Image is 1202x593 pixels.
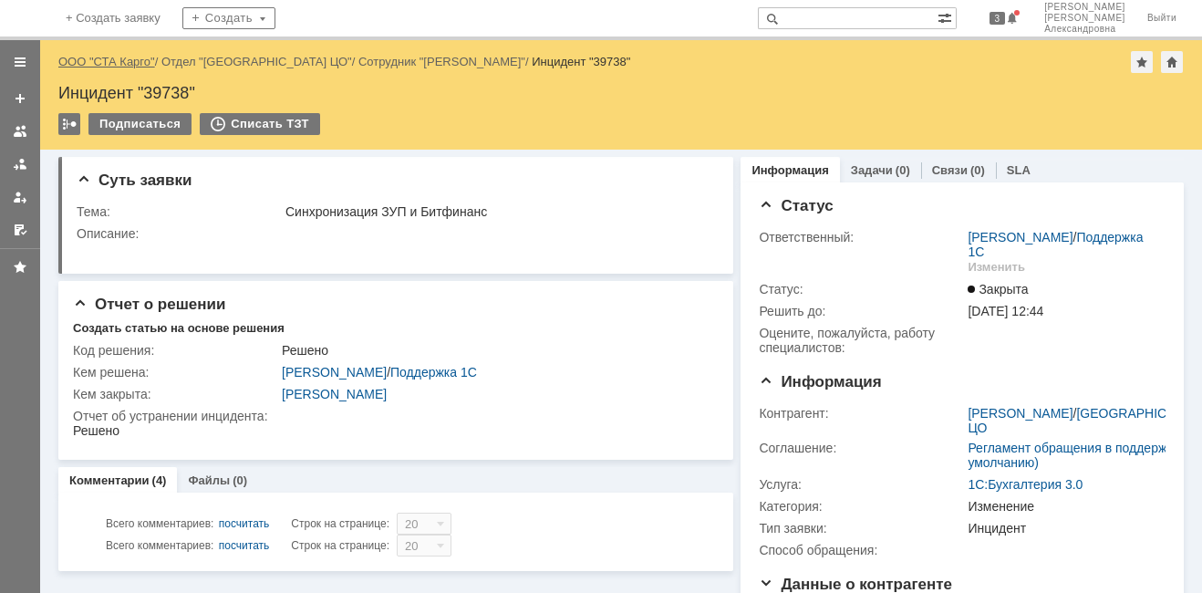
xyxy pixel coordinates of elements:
span: Статус [759,197,833,214]
div: Добавить в избранное [1131,51,1153,73]
div: Отчет об устранении инцидента: [73,409,712,423]
div: Статус: [759,282,964,296]
span: Суть заявки [77,172,192,189]
div: Решено [282,343,709,358]
a: Отдел "[GEOGRAPHIC_DATA] ЦО" [161,55,352,68]
div: (0) [233,473,247,487]
div: Синхронизация ЗУП и Битфинанс [285,204,709,219]
span: Отчет о решении [73,296,225,313]
a: ООО "СТА Карго" [58,55,155,68]
a: Мои заявки [5,182,35,212]
a: Заявки на командах [5,117,35,146]
div: Решить до: [759,304,964,318]
div: / [161,55,358,68]
div: Работа с массовостью [58,113,80,135]
div: Контрагент: [759,406,964,421]
a: Поддержка 1С [968,230,1143,259]
i: Строк на странице: [106,535,389,557]
a: Файлы [188,473,230,487]
div: Описание: [77,226,712,241]
a: Мои согласования [5,215,35,244]
div: Соглашение: [759,441,964,455]
div: посчитать [219,535,270,557]
div: (4) [152,473,167,487]
a: [PERSON_NAME] [968,230,1072,244]
span: [PERSON_NAME] [1044,2,1125,13]
div: Сделать домашней страницей [1161,51,1183,73]
span: [PERSON_NAME] [1044,13,1125,24]
a: Заявки в моей ответственности [5,150,35,179]
span: Закрыта [968,282,1028,296]
span: 3 [990,12,1006,25]
div: Инцидент "39738" [58,84,1184,102]
div: (0) [970,163,985,177]
div: (0) [896,163,910,177]
div: / [58,55,161,68]
a: SLA [1007,163,1031,177]
a: Регламент обращения в поддержку (по умолчанию) [968,441,1200,470]
div: Oцените, пожалуйста, работу специалистов: [759,326,964,355]
div: / [358,55,532,68]
a: Создать заявку [5,84,35,113]
div: Услуга: [759,477,964,492]
div: Изменить [968,260,1025,275]
div: Тема: [77,204,282,219]
a: [PERSON_NAME] [282,365,387,380]
div: Ответственный: [759,230,964,244]
div: Способ обращения: [759,543,964,557]
div: Тип заявки: [759,521,964,536]
span: Информация [759,373,881,390]
span: Всего комментариев: [106,539,213,552]
a: Информация [751,163,828,177]
span: Всего комментариев: [106,517,213,530]
div: / [282,365,709,380]
i: Строк на странице: [106,513,389,535]
a: Задачи [851,163,893,177]
span: [DATE] 12:44 [968,304,1043,318]
a: [PERSON_NAME] [968,406,1072,421]
a: 1С:Бухгалтерия 3.0 [968,477,1083,492]
div: Категория: [759,499,964,514]
span: Расширенный поиск [938,8,956,26]
div: Кем закрыта: [73,387,278,401]
div: Код решения: [73,343,278,358]
a: Сотрудник "[PERSON_NAME]" [358,55,525,68]
div: Кем решена: [73,365,278,380]
a: Комментарии [69,473,150,487]
a: Связи [932,163,968,177]
div: Инцидент "39738" [532,55,630,68]
div: / [968,230,1157,259]
span: Данные о контрагенте [759,576,952,593]
a: [PERSON_NAME] [282,387,387,401]
span: Александровна [1044,24,1125,35]
div: Создать [182,7,275,29]
div: посчитать [219,513,270,535]
a: Поддержка 1С [390,365,477,380]
div: Создать статью на основе решения [73,321,285,336]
